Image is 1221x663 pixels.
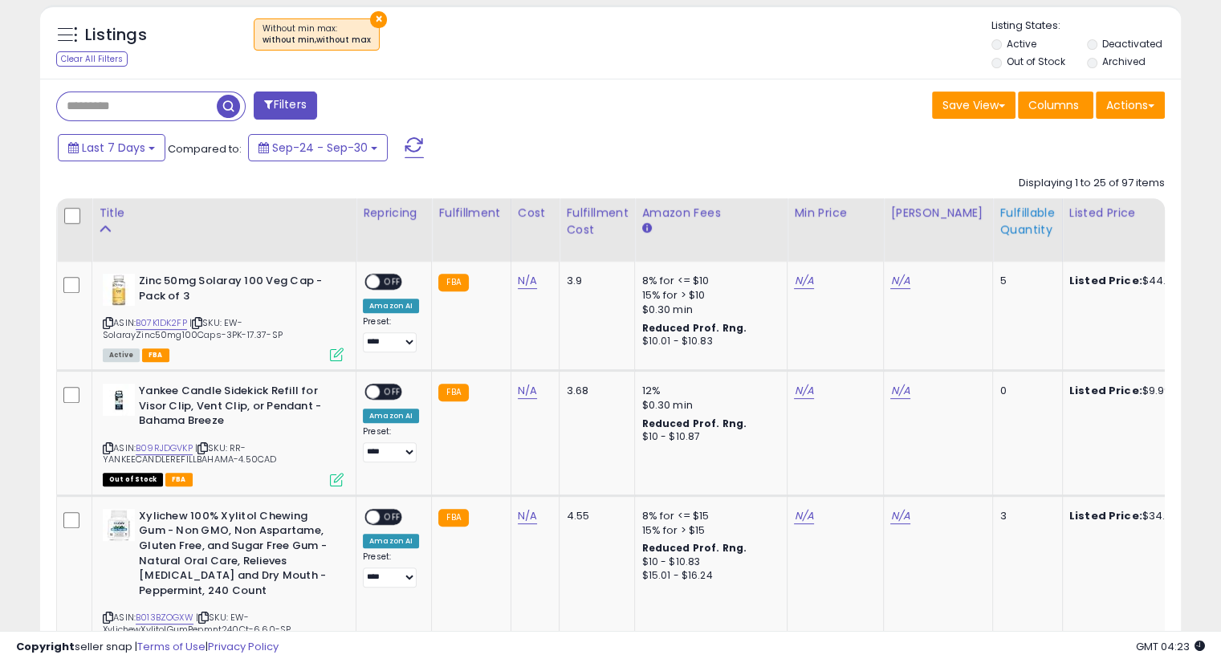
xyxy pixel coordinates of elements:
p: Listing States: [991,18,1181,34]
div: 5 [999,274,1049,288]
div: 4.55 [566,509,622,523]
button: × [370,11,387,28]
span: FBA [142,348,169,362]
a: N/A [794,273,813,289]
div: 0 [999,384,1049,398]
a: Privacy Policy [208,639,279,654]
div: Fulfillment [438,205,503,222]
label: Archived [1101,55,1145,68]
div: $10.01 - $10.83 [641,335,775,348]
label: Deactivated [1101,37,1162,51]
a: B09RJDGVKP [136,441,193,455]
b: Yankee Candle Sidekick Refill for Visor Clip, Vent Clip, or Pendant - Bahama Breeze [139,384,334,433]
a: N/A [518,273,537,289]
a: N/A [890,383,910,399]
div: 12% [641,384,775,398]
div: Amazon AI [363,409,419,423]
a: Terms of Use [137,639,206,654]
div: without min,without max [263,35,371,46]
span: FBA [165,473,193,486]
b: Listed Price: [1069,273,1142,288]
div: Preset: [363,426,419,462]
span: OFF [380,275,405,289]
button: Save View [932,92,1015,119]
div: $10 - $10.83 [641,555,775,569]
strong: Copyright [16,639,75,654]
b: Reduced Prof. Rng. [641,321,747,335]
a: N/A [518,383,537,399]
img: 41UnwBP9u0L._SL40_.jpg [103,509,135,541]
div: Fulfillable Quantity [999,205,1055,238]
b: Zinc 50mg Solaray 100 Veg Cap - Pack of 3 [139,274,334,307]
label: Out of Stock [1007,55,1065,68]
a: B013BZOGXW [136,611,193,624]
span: OFF [380,510,405,523]
small: FBA [438,274,468,291]
span: Without min max : [263,22,371,47]
div: $34.99 [1069,509,1203,523]
div: 3.68 [566,384,622,398]
div: Title [99,205,349,222]
b: Reduced Prof. Rng. [641,417,747,430]
div: Repricing [363,205,425,222]
div: $0.30 min [641,398,775,413]
div: 8% for <= $10 [641,274,775,288]
b: Listed Price: [1069,508,1142,523]
span: 2025-10-8 04:23 GMT [1136,639,1205,654]
div: seller snap | | [16,640,279,655]
div: ASIN: [103,274,344,360]
span: OFF [380,385,405,399]
b: Reduced Prof. Rng. [641,541,747,555]
div: Preset: [363,316,419,352]
a: N/A [890,508,910,524]
div: Preset: [363,551,419,588]
div: $15.01 - $16.24 [641,569,775,583]
a: N/A [794,508,813,524]
div: [PERSON_NAME] [890,205,986,222]
span: | SKU: EW-XylichewXylitolGumPepmnt240Ct-6.60-SP [103,611,291,635]
small: FBA [438,509,468,527]
div: Fulfillment Cost [566,205,628,238]
span: Columns [1028,97,1079,113]
div: $10 - $10.87 [641,430,775,444]
div: 3.9 [566,274,622,288]
a: B07K1DK2FP [136,316,187,330]
span: | SKU: EW-SolarayZinc50mg100Caps-3PK-17.37-SP [103,316,283,340]
div: Min Price [794,205,877,222]
button: Last 7 Days [58,134,165,161]
button: Sep-24 - Sep-30 [248,134,388,161]
div: 3 [999,509,1049,523]
img: 41n3epmlveL._SL40_.jpg [103,274,135,306]
b: Listed Price: [1069,383,1142,398]
a: N/A [518,508,537,524]
div: Amazon Fees [641,205,780,222]
a: N/A [794,383,813,399]
div: Amazon AI [363,534,419,548]
img: 31inzlukVXL._SL40_.jpg [103,384,135,416]
div: 15% for > $10 [641,288,775,303]
span: | SKU: RR-YANKEECANDLEREFILLBAHAMA-4.50CAD [103,441,276,466]
h5: Listings [85,24,147,47]
span: Sep-24 - Sep-30 [272,140,368,156]
small: Amazon Fees. [641,222,651,236]
div: Listed Price [1069,205,1208,222]
a: N/A [890,273,910,289]
div: $9.99 [1069,384,1203,398]
div: Amazon AI [363,299,419,313]
div: $0.30 min [641,303,775,317]
div: Cost [518,205,553,222]
div: Displaying 1 to 25 of 97 items [1019,176,1165,191]
span: Compared to: [168,141,242,157]
button: Actions [1096,92,1165,119]
div: ASIN: [103,384,344,485]
div: 15% for > $15 [641,523,775,538]
span: All listings that are currently out of stock and unavailable for purchase on Amazon [103,473,163,486]
div: $44.99 [1069,274,1203,288]
span: Last 7 Days [82,140,145,156]
small: FBA [438,384,468,401]
div: Clear All Filters [56,51,128,67]
button: Columns [1018,92,1093,119]
label: Active [1007,37,1036,51]
button: Filters [254,92,316,120]
b: Xylichew 100% Xylitol Chewing Gum - Non GMO, Non Aspartame, Gluten Free, and Sugar Free Gum - Nat... [139,509,334,602]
